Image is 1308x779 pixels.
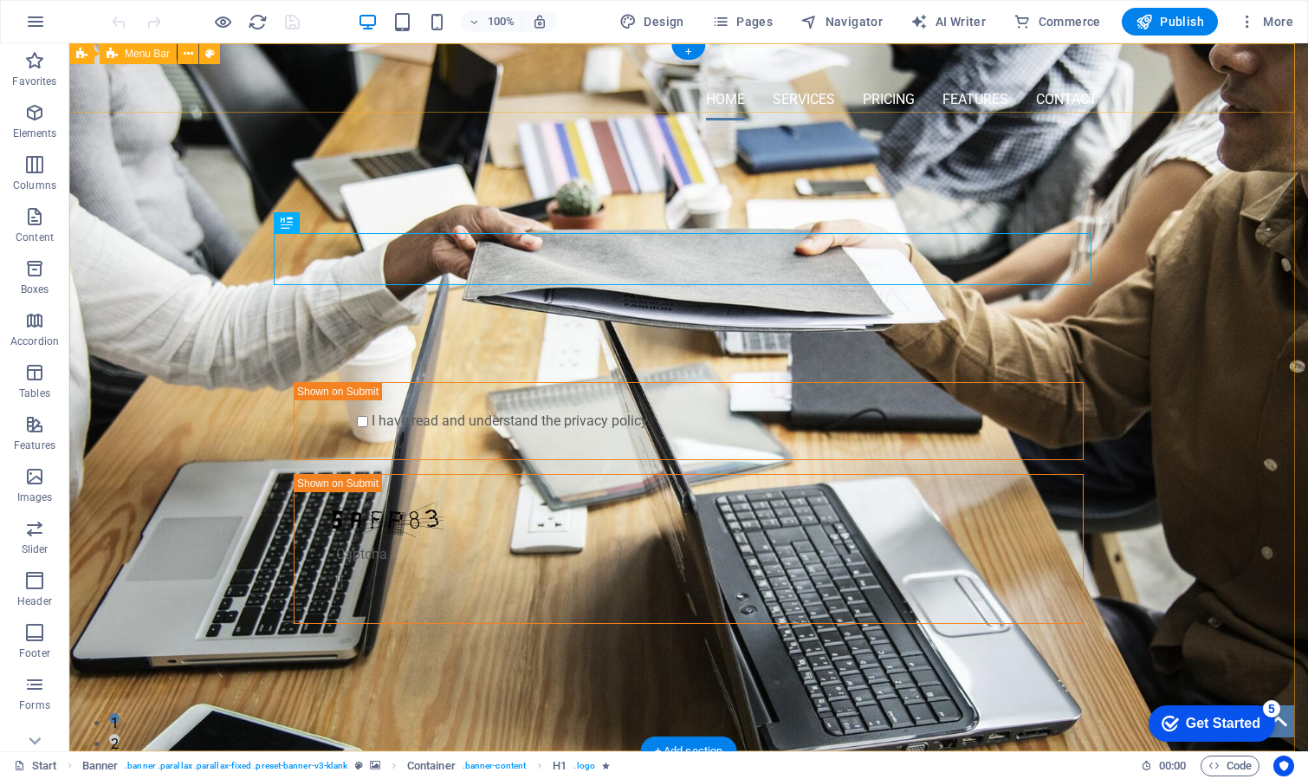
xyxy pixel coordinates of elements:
p: Forms [19,698,50,712]
i: This element is a customizable preset [355,761,363,770]
h6: 100% [487,11,515,32]
button: Code [1201,756,1259,776]
span: Pages [712,13,773,30]
span: . logo [573,756,594,776]
p: Boxes [21,282,49,296]
button: 100% [461,11,522,32]
span: 00 00 [1159,756,1186,776]
i: Element contains an animation [602,761,610,770]
span: Menu Bar [125,49,170,59]
span: Publish [1136,13,1204,30]
button: Navigator [793,8,890,36]
span: Design [619,13,684,30]
span: Commerce [1013,13,1101,30]
div: Design (Ctrl+Alt+Y) [612,8,691,36]
div: 5 [128,3,146,21]
div: + Add section [641,737,737,766]
a: Click to cancel selection. Double-click to open Pages [14,756,57,776]
div: + [671,44,705,60]
i: On resize automatically adjust zoom level to fit chosen device. [532,14,547,29]
div: Get Started 5 items remaining, 0% complete [14,9,140,45]
i: This element contains a background [370,761,380,770]
p: Content [16,230,54,244]
p: Slider [22,542,49,556]
nav: breadcrumb [82,756,610,776]
button: More [1232,8,1300,36]
p: Features [14,438,55,452]
span: . banner-content [463,756,526,776]
p: Accordion [10,334,59,348]
span: Click to select. Double-click to edit [82,756,119,776]
span: Code [1208,756,1252,776]
button: Pages [705,8,780,36]
p: Elements [13,127,57,140]
h6: Session time [1141,756,1187,776]
span: Click to select. Double-click to edit [553,756,567,776]
button: 1 [40,670,50,680]
p: Footer [19,646,50,660]
p: Favorites [12,75,56,88]
span: More [1239,13,1293,30]
span: AI Writer [910,13,986,30]
button: Click here to leave preview mode and continue editing [212,11,233,32]
p: Tables [19,386,50,400]
button: Commerce [1007,8,1108,36]
button: Design [612,8,691,36]
span: : [1171,759,1174,772]
button: 2 [40,691,50,701]
button: Publish [1122,8,1218,36]
button: reload [247,11,268,32]
i: Reload page [248,12,268,32]
div: Get Started [51,19,126,35]
p: Header [17,594,52,608]
button: AI Writer [903,8,993,36]
span: . banner .parallax .parallax-fixed .preset-banner-v3-klank [125,756,347,776]
p: Images [17,490,53,504]
button: Usercentrics [1273,756,1294,776]
span: Click to select. Double-click to edit [407,756,456,776]
span: Navigator [800,13,883,30]
p: Columns [13,179,56,192]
